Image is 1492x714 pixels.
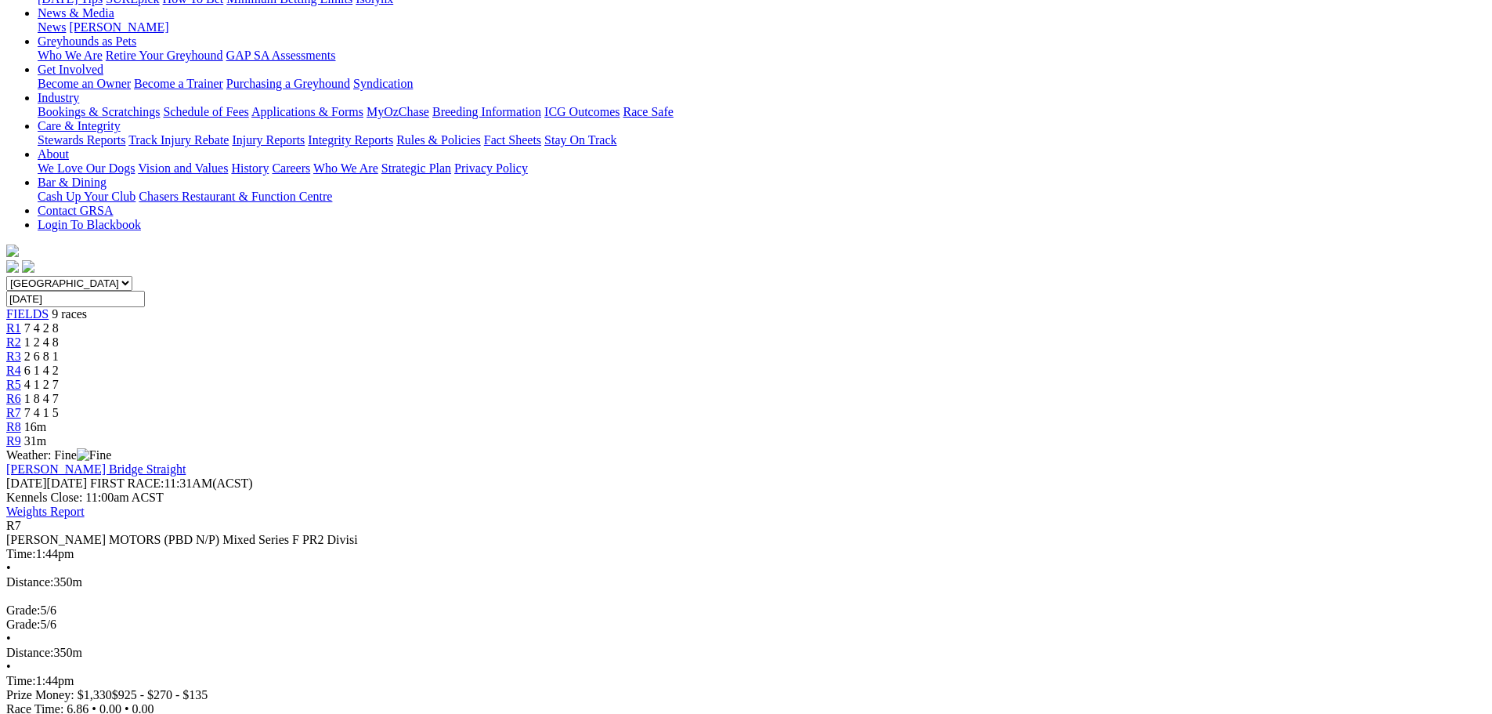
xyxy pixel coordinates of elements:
[313,161,378,175] a: Who We Are
[6,291,145,307] input: Select date
[226,49,336,62] a: GAP SA Assessments
[6,660,11,673] span: •
[6,364,21,377] a: R4
[38,6,114,20] a: News & Media
[38,91,79,104] a: Industry
[6,519,21,532] span: R7
[138,161,228,175] a: Vision and Values
[231,161,269,175] a: History
[6,505,85,518] a: Weights Report
[139,190,332,203] a: Chasers Restaurant & Function Centre
[6,674,1486,688] div: 1:44pm
[353,77,413,90] a: Syndication
[6,448,111,462] span: Weather: Fine
[24,378,59,391] span: 4 1 2 7
[6,547,36,560] span: Time:
[6,350,21,363] a: R3
[38,133,125,147] a: Stewards Reports
[22,260,34,273] img: twitter.svg
[6,561,11,574] span: •
[6,533,1486,547] div: [PERSON_NAME] MOTORS (PBD N/P) Mixed Series F PR2 Divisi
[6,547,1486,561] div: 1:44pm
[251,105,363,118] a: Applications & Forms
[367,105,429,118] a: MyOzChase
[6,245,19,257] img: logo-grsa-white.png
[106,49,223,62] a: Retire Your Greyhound
[6,674,36,687] span: Time:
[6,575,53,589] span: Distance:
[38,77,1486,91] div: Get Involved
[6,646,53,659] span: Distance:
[24,321,59,335] span: 7 4 2 8
[38,147,69,161] a: About
[226,77,350,90] a: Purchasing a Greyhound
[6,603,1486,618] div: 5/6
[6,406,21,419] a: R7
[38,77,131,90] a: Become an Owner
[90,477,253,490] span: 11:31AM(ACST)
[6,491,1486,505] div: Kennels Close: 11:00am ACST
[163,105,248,118] a: Schedule of Fees
[272,161,310,175] a: Careers
[24,350,59,363] span: 2 6 8 1
[38,161,135,175] a: We Love Our Dogs
[38,49,103,62] a: Who We Are
[6,321,21,335] a: R1
[38,20,1486,34] div: News & Media
[38,119,121,132] a: Care & Integrity
[623,105,673,118] a: Race Safe
[6,618,41,631] span: Grade:
[6,618,1486,632] div: 5/6
[6,646,1486,660] div: 350m
[38,63,103,76] a: Get Involved
[232,133,305,147] a: Injury Reports
[24,335,59,349] span: 1 2 4 8
[6,477,87,490] span: [DATE]
[6,462,186,476] a: [PERSON_NAME] Bridge Straight
[6,260,19,273] img: facebook.svg
[134,77,223,90] a: Become a Trainer
[38,133,1486,147] div: Care & Integrity
[484,133,541,147] a: Fact Sheets
[112,688,208,701] span: $925 - $270 - $135
[6,575,1486,589] div: 350m
[24,364,59,377] span: 6 1 4 2
[6,434,21,448] a: R9
[6,335,21,349] a: R2
[38,20,66,34] a: News
[308,133,393,147] a: Integrity Reports
[6,603,41,617] span: Grade:
[6,632,11,645] span: •
[544,133,616,147] a: Stay On Track
[6,378,21,391] a: R5
[6,307,49,321] a: FIELDS
[38,204,113,217] a: Contact GRSA
[38,218,141,231] a: Login To Blackbook
[24,434,46,448] span: 31m
[432,105,541,118] a: Breeding Information
[454,161,528,175] a: Privacy Policy
[69,20,168,34] a: [PERSON_NAME]
[544,105,620,118] a: ICG Outcomes
[24,392,59,405] span: 1 8 4 7
[90,477,164,490] span: FIRST RACE:
[38,161,1486,176] div: About
[381,161,451,175] a: Strategic Plan
[6,688,1486,702] div: Prize Money: $1,330
[6,392,21,405] a: R6
[38,34,136,48] a: Greyhounds as Pets
[128,133,229,147] a: Track Injury Rebate
[6,420,21,433] a: R8
[38,190,135,203] a: Cash Up Your Club
[6,477,47,490] span: [DATE]
[38,176,107,189] a: Bar & Dining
